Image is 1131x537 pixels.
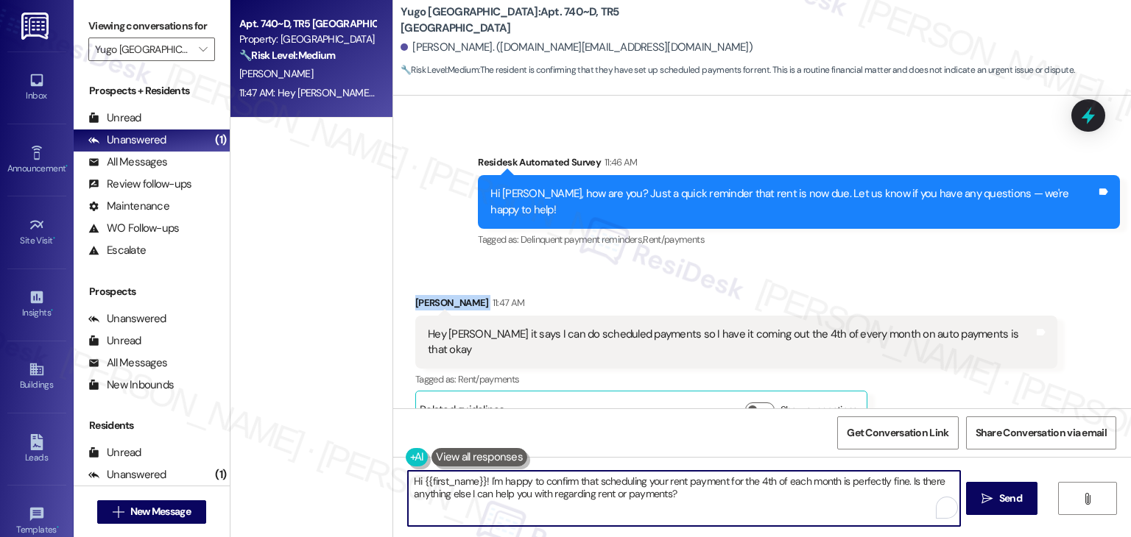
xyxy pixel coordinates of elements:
div: All Messages [88,154,167,170]
div: [PERSON_NAME]. ([DOMAIN_NAME][EMAIL_ADDRESS][DOMAIN_NAME]) [401,40,753,55]
div: Review follow-ups [88,177,191,192]
div: Tagged as: [478,229,1120,250]
textarea: To enrich screen reader interactions, please activate Accessibility in Grammarly extension settings [408,471,959,526]
button: New Message [97,500,206,524]
div: Escalate [88,243,146,258]
input: All communities [95,38,191,61]
a: Inbox [7,68,66,107]
div: Hey [PERSON_NAME] it says I can do scheduled payments so I have it coming out the 4th of every mo... [428,327,1034,358]
a: Insights • [7,285,66,324]
div: (1) [211,463,230,486]
a: Buildings [7,357,66,396]
div: New Inbounds [88,377,174,393]
div: 11:47 AM: Hey [PERSON_NAME] it says I can do scheduled payments so I have it coming out the 4th o... [239,86,862,99]
div: Maintenance [88,199,169,214]
div: Tagged as: [415,369,1057,390]
div: Unread [88,110,141,126]
button: Get Conversation Link [837,416,958,449]
img: ResiDesk Logo [21,13,52,40]
div: Related guidelines [420,402,505,424]
div: Residents [74,418,230,433]
div: Unread [88,445,141,460]
span: • [66,161,68,171]
strong: 🔧 Risk Level: Medium [239,49,335,62]
span: New Message [130,504,191,519]
span: • [53,233,55,243]
a: Site Visit • [7,213,66,252]
div: (1) [211,129,230,152]
div: 11:46 AM [601,154,638,170]
span: Share Conversation via email [976,425,1107,441]
button: Share Conversation via email [966,416,1116,449]
b: Yugo [GEOGRAPHIC_DATA]: Apt. 740~D, TR5 [GEOGRAPHIC_DATA] [401,4,695,36]
i:  [199,43,207,55]
i:  [982,493,993,505]
span: Get Conversation Link [847,425,948,441]
span: Rent/payments [643,233,705,246]
div: Residesk Automated Survey [478,154,1120,175]
span: [PERSON_NAME] [239,67,313,80]
div: Property: [GEOGRAPHIC_DATA] [239,32,376,47]
span: Delinquent payment reminders , [521,233,643,246]
strong: 🔧 Risk Level: Medium [401,64,479,76]
div: Prospects + Residents [74,83,230,99]
i:  [113,506,124,518]
span: Rent/payments [458,373,520,385]
div: Unanswered [88,132,166,148]
div: Hi [PERSON_NAME], how are you? Just a quick reminder that rent is now due. Let us know if you hav... [490,186,1096,218]
div: 11:47 AM [489,295,525,310]
div: Unread [88,333,141,349]
div: All Messages [88,355,167,371]
div: Prospects [74,284,230,299]
div: Apt. 740~D, TR5 [GEOGRAPHIC_DATA] [239,16,376,32]
span: • [57,522,59,533]
label: Show suggestions [781,402,858,418]
a: Leads [7,430,66,469]
label: Viewing conversations for [88,15,215,38]
div: [PERSON_NAME] [415,295,1057,316]
div: Unanswered [88,467,166,483]
div: Unanswered [88,311,166,327]
span: Send [999,491,1022,506]
span: : The resident is confirming that they have set up scheduled payments for rent. This is a routine... [401,63,1074,78]
button: Send [966,482,1037,515]
span: • [51,305,53,316]
div: WO Follow-ups [88,221,179,236]
i:  [1082,493,1093,505]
